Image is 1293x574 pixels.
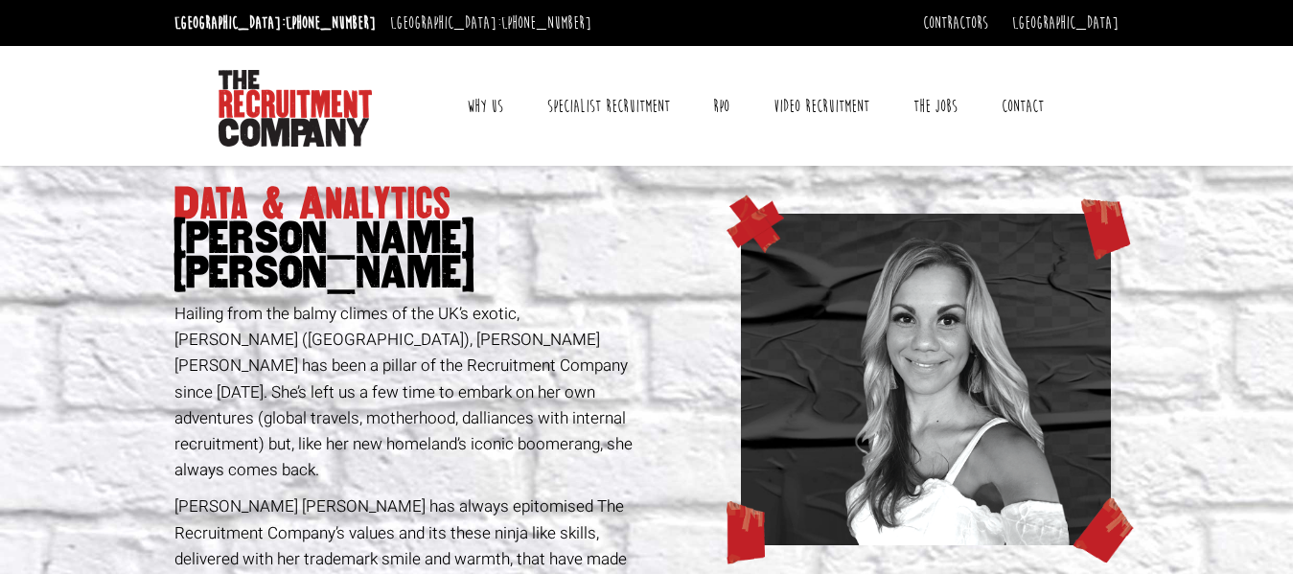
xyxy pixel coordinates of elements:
a: Why Us [452,82,518,130]
p: Hailing from the balmy climes of the UK’s exotic, [PERSON_NAME] ([GEOGRAPHIC_DATA]), [PERSON_NAME... [174,301,639,483]
a: RPO [699,82,744,130]
a: The Jobs [899,82,972,130]
li: [GEOGRAPHIC_DATA]: [385,8,596,38]
a: Contractors [923,12,988,34]
a: [PHONE_NUMBER] [286,12,376,34]
span: [PERSON_NAME] [PERSON_NAME] [174,221,639,290]
h1: Data & Analytics [174,187,639,290]
a: Contact [987,82,1058,130]
a: Specialist Recruitment [533,82,684,130]
img: The Recruitment Company [219,70,372,147]
li: [GEOGRAPHIC_DATA]: [170,8,381,38]
a: [GEOGRAPHIC_DATA] [1012,12,1119,34]
a: [PHONE_NUMBER] [501,12,591,34]
a: Video Recruitment [759,82,884,130]
img: annamaria-thumb.png [741,214,1111,545]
